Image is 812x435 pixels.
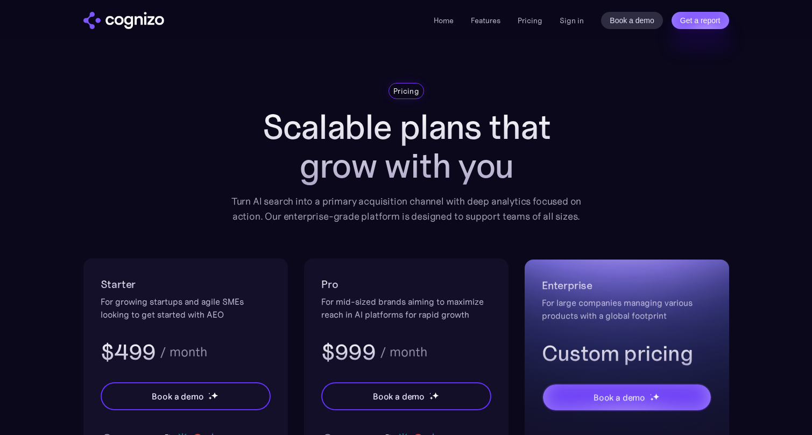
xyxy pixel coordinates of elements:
div: For mid-sized brands aiming to maximize reach in AI platforms for rapid growth [321,295,491,321]
div: / month [379,346,427,359]
img: star [649,394,651,395]
a: Features [471,16,500,25]
a: Book a demostarstarstar [321,382,491,410]
div: Book a demo [593,391,645,404]
div: Book a demo [152,390,203,403]
div: Book a demo [372,390,424,403]
a: Book a demostarstarstar [101,382,271,410]
h1: Scalable plans that grow with you [223,108,589,185]
div: For growing startups and agile SMEs looking to get started with AEO [101,295,271,321]
a: Get a report [672,12,729,29]
a: Book a demo [601,12,663,29]
img: cognizo logo [83,12,164,29]
h3: Custom pricing [542,339,712,367]
img: star [649,397,653,401]
div: / month [160,346,207,359]
div: Turn AI search into a primary acquisition channel with deep analytics focused on action. Our ente... [223,194,589,224]
img: star [429,392,430,394]
div: For large companies managing various products with a global footprint [542,296,712,322]
div: Pricing [393,86,419,96]
h2: Starter [101,276,271,293]
a: Pricing [518,16,542,25]
img: star [432,392,439,399]
img: star [429,396,433,400]
h2: Enterprise [542,277,712,294]
a: Home [434,16,454,25]
a: Book a demostarstarstar [542,383,712,411]
img: star [208,396,212,400]
img: star [211,392,218,399]
h3: $499 [101,338,156,366]
h3: $999 [321,338,376,366]
img: star [652,393,659,400]
a: Sign in [560,14,584,27]
img: star [208,392,210,394]
h2: Pro [321,276,491,293]
a: home [83,12,164,29]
